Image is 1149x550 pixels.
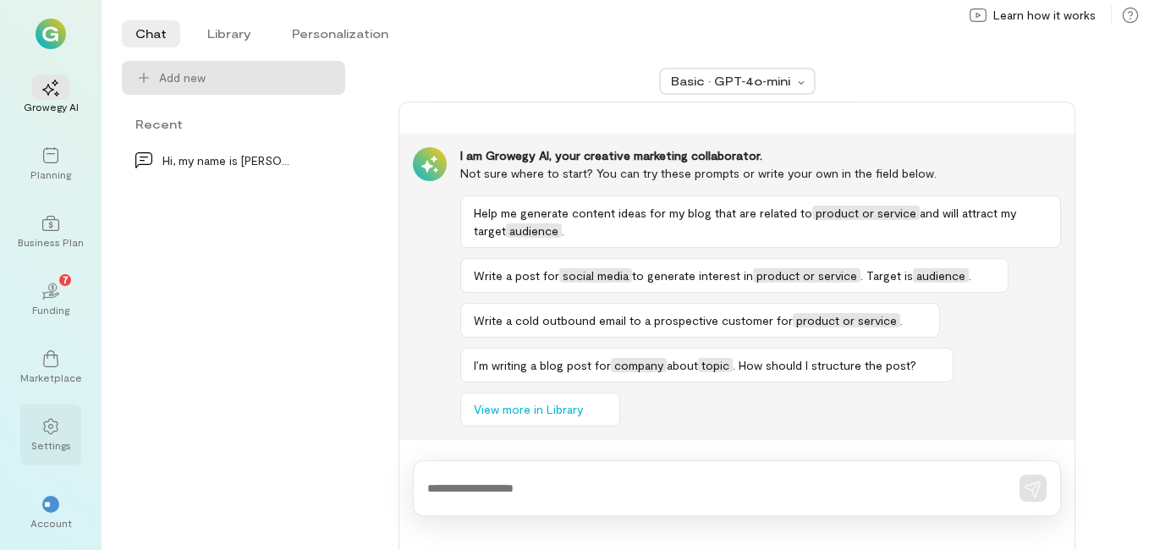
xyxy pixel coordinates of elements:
[30,168,71,181] div: Planning
[460,147,1061,164] div: I am Growegy AI, your creative marketing collaborator.
[20,404,81,465] a: Settings
[460,195,1061,248] button: Help me generate content ideas for my blog that are related toproduct or serviceand will attract ...
[733,358,916,372] span: . How should I structure the post?
[993,7,1096,24] span: Learn how it works
[671,73,793,90] div: Basic · GPT‑4o‑mini
[20,66,81,127] a: Growegy AI
[969,268,971,283] span: .
[474,206,812,220] span: Help me generate content ideas for my blog that are related to
[667,358,698,372] span: about
[460,303,940,338] button: Write a cold outbound email to a prospective customer forproduct or service.
[460,348,954,382] button: I’m writing a blog post forcompanyabouttopic. How should I structure the post?
[559,268,632,283] span: social media
[460,258,1009,293] button: Write a post forsocial mediato generate interest inproduct or service. Target isaudience.
[611,358,667,372] span: company
[474,313,793,327] span: Write a cold outbound email to a prospective customer for
[860,268,913,283] span: . Target is
[698,358,733,372] span: topic
[474,268,559,283] span: Write a post for
[122,115,345,133] div: Recent
[30,516,72,530] div: Account
[194,20,265,47] li: Library
[20,337,81,398] a: Marketplace
[122,20,180,47] li: Chat
[20,134,81,195] a: Planning
[31,438,71,452] div: Settings
[913,268,969,283] span: audience
[63,272,69,287] span: 7
[900,313,903,327] span: .
[159,69,332,86] span: Add new
[24,100,79,113] div: Growegy AI
[474,358,611,372] span: I’m writing a blog post for
[20,371,82,384] div: Marketplace
[812,206,920,220] span: product or service
[632,268,753,283] span: to generate interest in
[460,164,1061,182] div: Not sure where to start? You can try these prompts or write your own in the field below.
[162,151,294,169] div: Hi, my name is [PERSON_NAME]'m reaching out to you be…
[20,201,81,262] a: Business Plan
[793,313,900,327] span: product or service
[753,268,860,283] span: product or service
[20,269,81,330] a: Funding
[562,223,564,238] span: .
[460,393,620,426] button: View more in Library
[278,20,402,47] li: Personalization
[18,235,84,249] div: Business Plan
[32,303,69,316] div: Funding
[474,401,583,418] span: View more in Library
[506,223,562,238] span: audience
